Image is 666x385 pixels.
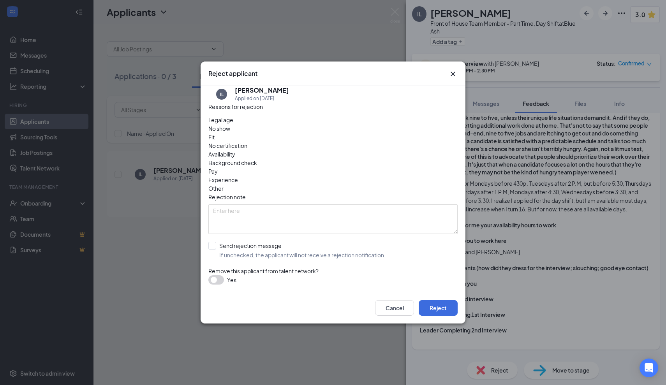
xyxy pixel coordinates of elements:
span: Background check [208,158,257,167]
span: Pay [208,167,218,176]
h5: [PERSON_NAME] [235,86,289,95]
h3: Reject applicant [208,69,257,78]
span: Experience [208,176,238,184]
div: Applied on [DATE] [235,95,289,102]
button: Close [448,69,458,79]
span: Remove this applicant from talent network? [208,267,319,274]
svg: Cross [448,69,458,79]
span: Legal age [208,116,233,124]
span: No show [208,124,230,133]
span: Rejection note [208,193,246,200]
span: Other [208,184,224,193]
span: Availability [208,150,235,158]
span: Reasons for rejection [208,103,263,110]
span: No certification [208,141,247,150]
button: Cancel [375,300,414,316]
span: Yes [227,275,236,285]
div: Open Intercom Messenger [640,359,658,377]
div: IL [220,91,224,98]
span: Fit [208,133,215,141]
button: Reject [419,300,458,316]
